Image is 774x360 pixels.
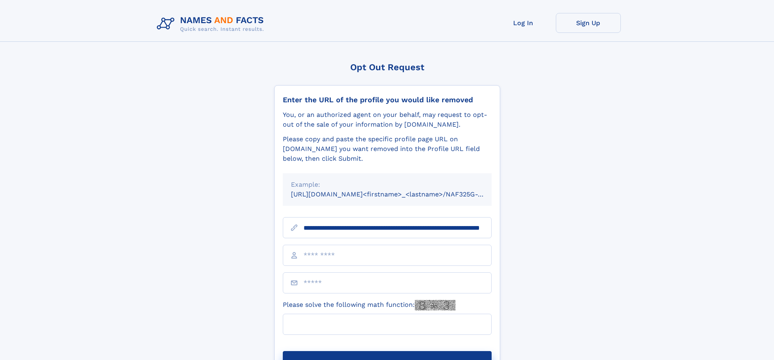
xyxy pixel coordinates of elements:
[283,95,492,104] div: Enter the URL of the profile you would like removed
[154,13,271,35] img: Logo Names and Facts
[556,13,621,33] a: Sign Up
[274,62,500,72] div: Opt Out Request
[283,134,492,164] div: Please copy and paste the specific profile page URL on [DOMAIN_NAME] you want removed into the Pr...
[291,190,507,198] small: [URL][DOMAIN_NAME]<firstname>_<lastname>/NAF325G-xxxxxxxx
[291,180,483,190] div: Example:
[283,110,492,129] div: You, or an authorized agent on your behalf, may request to opt-out of the sale of your informatio...
[283,300,455,310] label: Please solve the following math function:
[491,13,556,33] a: Log In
